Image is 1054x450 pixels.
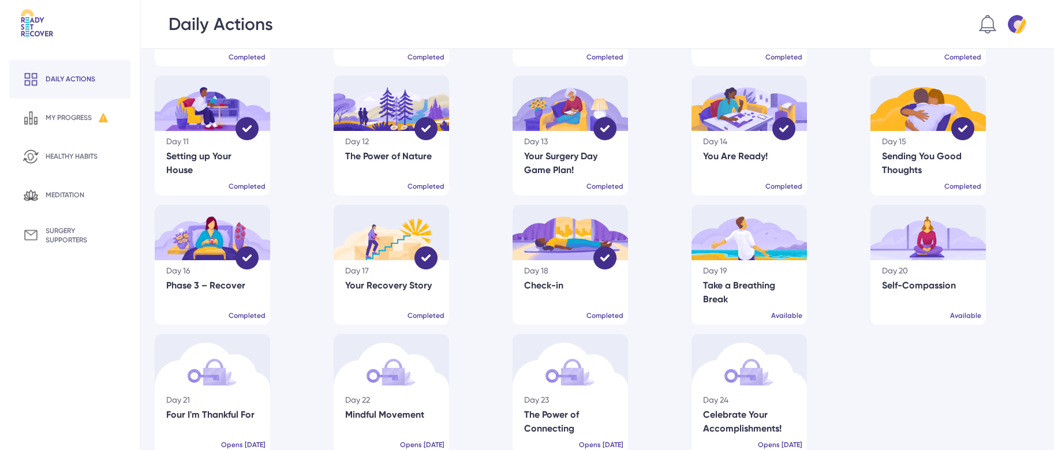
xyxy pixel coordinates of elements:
a: Day20 Completed Day 19 Take a Breathing Break Available [692,205,861,325]
div: Day 23 [524,394,616,406]
img: Warning [99,113,108,122]
div: The Power of Connecting [524,408,616,436]
img: Daily action icn [23,72,39,87]
img: Healthy habits icn [23,149,39,164]
div: Opens [DATE] [579,440,623,449]
div: Day 18 [524,265,616,276]
div: Completed [586,182,623,191]
div: Available [950,311,981,320]
img: Day18 [334,205,441,260]
a: Day15 Completed Day 14 You Are Ready! Completed [692,76,861,196]
img: Locked [692,334,807,446]
div: Completed [586,311,623,320]
div: Phase 3 – Recover [166,279,259,292]
img: Day15 [692,76,807,131]
a: Day18 Completed Day 17 Your Recovery Story Completed [334,205,503,325]
div: Self-Compassion [882,279,974,292]
a: Day11 Completed Day 11 Setting up Your House Completed [155,76,324,196]
img: Locked [513,334,628,446]
div: Completed [229,311,266,320]
img: Surgery supporters icn [23,227,39,243]
a: Day16 Completed Day 15 Sending You Good Thoughts Completed [870,76,1040,196]
a: Meditation icn meditation [9,176,130,215]
img: Day13 [513,76,628,131]
img: Day12 [334,76,449,131]
img: Locked [155,334,270,446]
div: Opens [DATE] [400,440,444,449]
a: Daily action icn Daily actions [9,60,130,99]
div: Day 24 [703,394,795,406]
div: Celebrate Your Accomplishments! [703,408,795,436]
a: Surgery supporters icn surgery supporters [9,215,130,256]
div: Completed [229,182,266,191]
img: Day16 [870,76,986,131]
div: Completed [586,52,623,62]
img: Day11 [155,76,270,131]
div: You Are Ready! [703,149,795,163]
div: Day 13 [524,136,616,147]
a: Day19 Completed Day 18 Check-in Completed [513,205,682,325]
div: surgery supporters [46,226,117,245]
img: Day17 [155,205,270,260]
img: Completed [236,117,259,140]
img: Completed [236,246,259,269]
div: Mindful Movement [345,408,438,422]
div: healthy habits [46,152,98,161]
img: Locked [334,334,449,446]
div: Day 12 [345,136,438,147]
div: Completed [765,52,802,62]
img: My progress icn [23,110,39,126]
div: Completed [408,182,444,191]
div: Day 19 [703,265,795,276]
div: Four I'm Thankful For [166,408,259,422]
div: Completed [408,311,444,320]
div: Sending You Good Thoughts [882,149,974,177]
div: Check-in [524,279,616,292]
div: Completed [765,182,802,191]
div: Day 16 [166,265,259,276]
div: Day 20 [882,265,974,276]
img: Completed [414,246,438,269]
a: My progress icn my progress Warning [9,99,130,137]
div: Completed [944,182,981,191]
div: Day 22 [345,394,438,406]
div: Your Recovery Story [345,279,438,292]
img: Completed [593,117,616,140]
div: Opens [DATE] [758,440,802,449]
img: Day22 [870,205,986,260]
div: Completed [229,52,266,62]
img: Default profile pic 7 [1008,15,1026,33]
img: Notification [979,15,996,33]
a: Day13 Completed Day 13 Your Surgery Day Game Plan! Completed [513,76,682,196]
img: Completed [951,117,974,140]
a: Logo [9,9,130,60]
div: Setting up Your House [166,149,259,177]
img: Day19 [513,205,628,260]
div: my progress [46,113,92,122]
div: Your Surgery Day Game Plan! [524,149,616,177]
div: Day 11 [166,136,259,147]
div: Day 17 [345,265,438,276]
img: Day20 [692,205,807,260]
a: Day17 Completed Day 16 Phase 3 – Recover Completed [155,205,324,325]
img: Meditation icn [23,187,39,203]
img: Completed [593,246,616,269]
img: Logo [21,9,53,37]
a: Day12 Completed Day 12 The Power of Nature Completed [334,76,503,196]
div: Completed [408,52,444,62]
div: Day 14 [703,136,795,147]
div: Available [771,311,802,320]
img: Completed [414,117,438,140]
div: meditation [46,190,84,200]
div: Take a Breathing Break [703,279,795,306]
div: Day 21 [166,394,259,406]
img: Completed [772,117,795,140]
div: Completed [944,52,981,62]
div: Opens [DATE] [221,440,266,449]
div: Day 15 [882,136,974,147]
div: Daily Actions [169,14,273,35]
a: Healthy habits icn healthy habits [9,137,130,176]
div: The Power of Nature [345,149,438,163]
div: Daily actions [46,74,95,84]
